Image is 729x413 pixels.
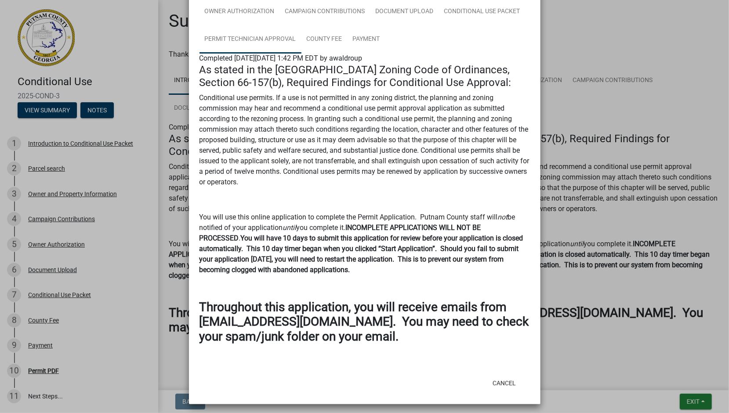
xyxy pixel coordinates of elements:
a: Permit Technician Approval [199,25,301,54]
i: not [498,213,508,221]
p: Conditional use permits. If a use is not permitted in any zoning district, the planning and zonin... [199,93,530,187]
strong: INCOMPLETE APPLICATIONS WILL NOT BE PROCESSED [199,223,481,242]
a: County Fee [301,25,348,54]
a: Payment [348,25,385,54]
h4: As stated in the [GEOGRAPHIC_DATA] Zoning Code of Ordinances, Section 66-157(b), Required Finding... [199,64,530,89]
strong: You will have 10 days to submit this application for review before your application is closed aut... [199,234,523,274]
i: until [283,223,297,232]
span: Completed [DATE][DATE] 1:42 PM EDT by awaldroup [199,54,363,62]
strong: Throughout this application, you will receive emails from [EMAIL_ADDRESS][DOMAIN_NAME]. You may n... [199,300,529,344]
button: Cancel [486,375,523,391]
p: You will use this online application to complete the Permit Application. Putnam County staff will... [199,212,530,275]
